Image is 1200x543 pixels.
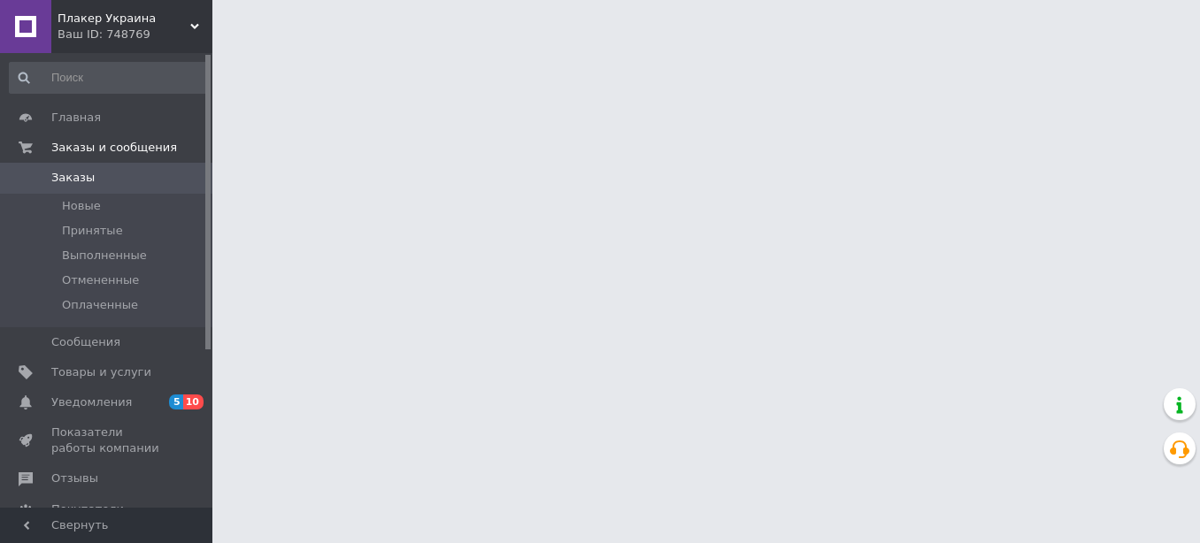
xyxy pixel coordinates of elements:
span: Заказы и сообщения [51,140,177,156]
span: Уведомления [51,394,132,410]
span: Принятые [62,223,123,239]
div: Ваш ID: 748769 [58,27,212,42]
span: Главная [51,110,101,126]
span: Оплаченные [62,297,138,313]
span: 5 [169,394,183,409]
span: Плакер Украина [58,11,190,27]
span: Отмененные [62,272,139,288]
span: Сообщения [51,334,120,350]
span: Отзывы [51,470,98,486]
span: 10 [183,394,204,409]
span: Показатели работы компании [51,424,164,456]
input: Поиск [9,62,209,94]
span: Покупатели [51,501,124,517]
span: Новые [62,198,101,214]
span: Товары и услуги [51,364,151,380]
span: Выполненные [62,248,147,264]
span: Заказы [51,170,95,186]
